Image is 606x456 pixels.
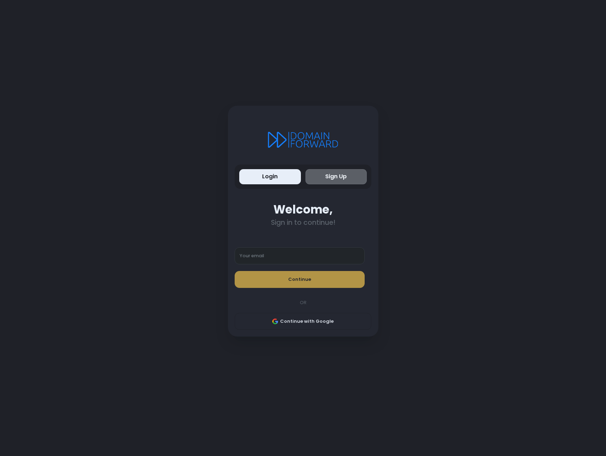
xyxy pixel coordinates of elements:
[231,299,375,306] div: OR
[235,218,371,227] div: Sign in to continue!
[235,203,371,216] div: Welcome,
[305,169,367,184] button: Sign Up
[239,169,301,184] button: Login
[235,313,371,330] button: Continue with Google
